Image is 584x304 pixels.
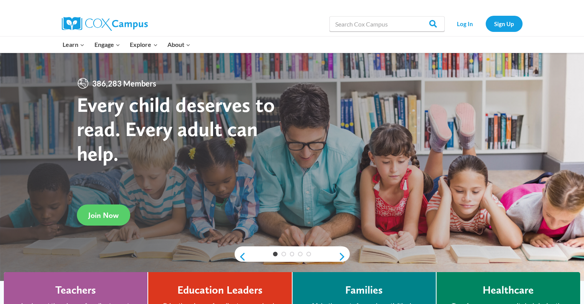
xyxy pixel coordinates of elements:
[281,252,286,256] a: 2
[62,17,148,31] img: Cox Campus
[55,284,96,297] h4: Teachers
[448,16,523,32] nav: Secondary Navigation
[235,249,350,264] div: content slider buttons
[130,40,157,50] span: Explore
[273,252,278,256] a: 1
[338,252,350,261] a: next
[58,37,195,53] nav: Primary Navigation
[290,252,294,256] a: 3
[177,284,263,297] h4: Education Leaders
[483,284,534,297] h4: Healthcare
[77,92,275,166] strong: Every child deserves to read. Every adult can help.
[486,16,523,32] a: Sign Up
[235,252,246,261] a: previous
[167,40,190,50] span: About
[345,284,383,297] h4: Families
[306,252,311,256] a: 5
[329,16,445,32] input: Search Cox Campus
[89,77,159,90] span: 386,283 Members
[77,204,130,226] a: Join Now
[63,40,84,50] span: Learn
[448,16,482,32] a: Log In
[94,40,120,50] span: Engage
[298,252,303,256] a: 4
[88,211,119,220] span: Join Now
